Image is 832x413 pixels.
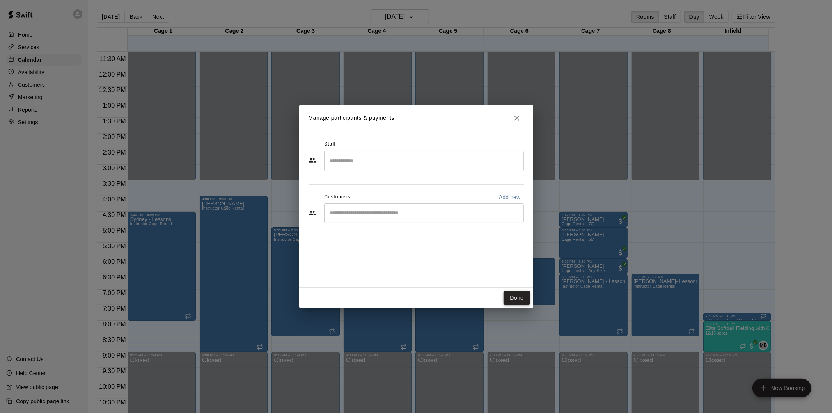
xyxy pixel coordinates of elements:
[499,193,521,201] p: Add new
[324,151,524,171] div: Search staff
[496,191,524,203] button: Add new
[324,138,335,151] span: Staff
[309,157,316,164] svg: Staff
[324,203,524,223] div: Start typing to search customers...
[510,111,524,125] button: Close
[309,209,316,217] svg: Customers
[324,191,350,203] span: Customers
[309,114,395,122] p: Manage participants & payments
[504,291,530,305] button: Done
